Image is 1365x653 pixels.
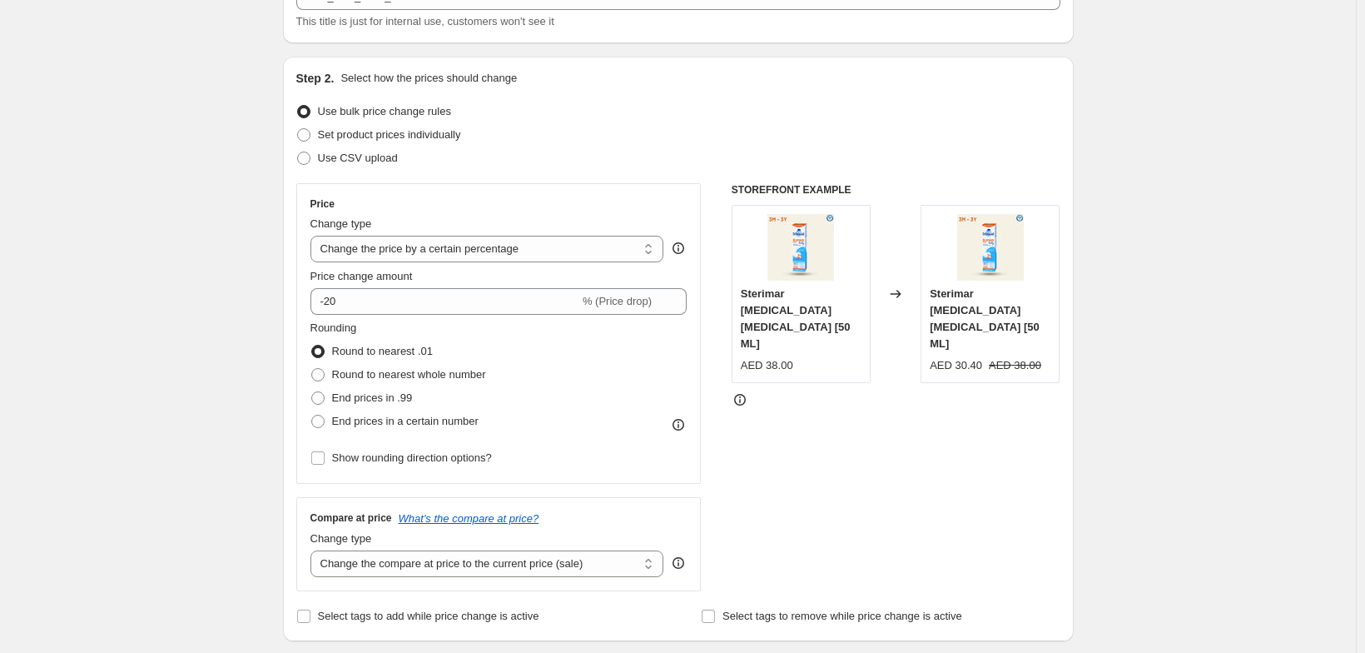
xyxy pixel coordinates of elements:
[957,214,1024,281] img: BlockedNose_Baby_80x.jpg
[399,512,539,525] button: What's the compare at price?
[583,295,652,307] span: % (Price drop)
[332,345,433,357] span: Round to nearest .01
[930,287,1040,350] span: Sterimar [MEDICAL_DATA] [MEDICAL_DATA] [50 ML]
[332,451,492,464] span: Show rounding direction options?
[310,270,413,282] span: Price change amount
[741,287,851,350] span: Sterimar [MEDICAL_DATA] [MEDICAL_DATA] [50 ML]
[296,70,335,87] h2: Step 2.
[332,391,413,404] span: End prices in .99
[310,288,579,315] input: -15
[670,555,687,571] div: help
[332,368,486,381] span: Round to nearest whole number
[310,197,335,211] h3: Price
[767,214,834,281] img: BlockedNose_Baby_80x.jpg
[732,183,1060,197] h6: STOREFRONT EXAMPLE
[310,511,392,525] h3: Compare at price
[741,357,793,374] div: AED 38.00
[318,105,451,117] span: Use bulk price change rules
[310,217,372,230] span: Change type
[310,532,372,545] span: Change type
[318,610,539,622] span: Select tags to add while price change is active
[296,15,554,27] span: This title is just for internal use, customers won't see it
[930,357,982,374] div: AED 30.40
[340,70,517,87] p: Select how the prices should change
[310,322,357,334] span: Rounding
[722,610,962,622] span: Select tags to remove while price change is active
[989,357,1041,374] strike: AED 38.00
[318,152,398,164] span: Use CSV upload
[318,128,461,141] span: Set product prices individually
[670,240,687,257] div: help
[332,415,479,427] span: End prices in a certain number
